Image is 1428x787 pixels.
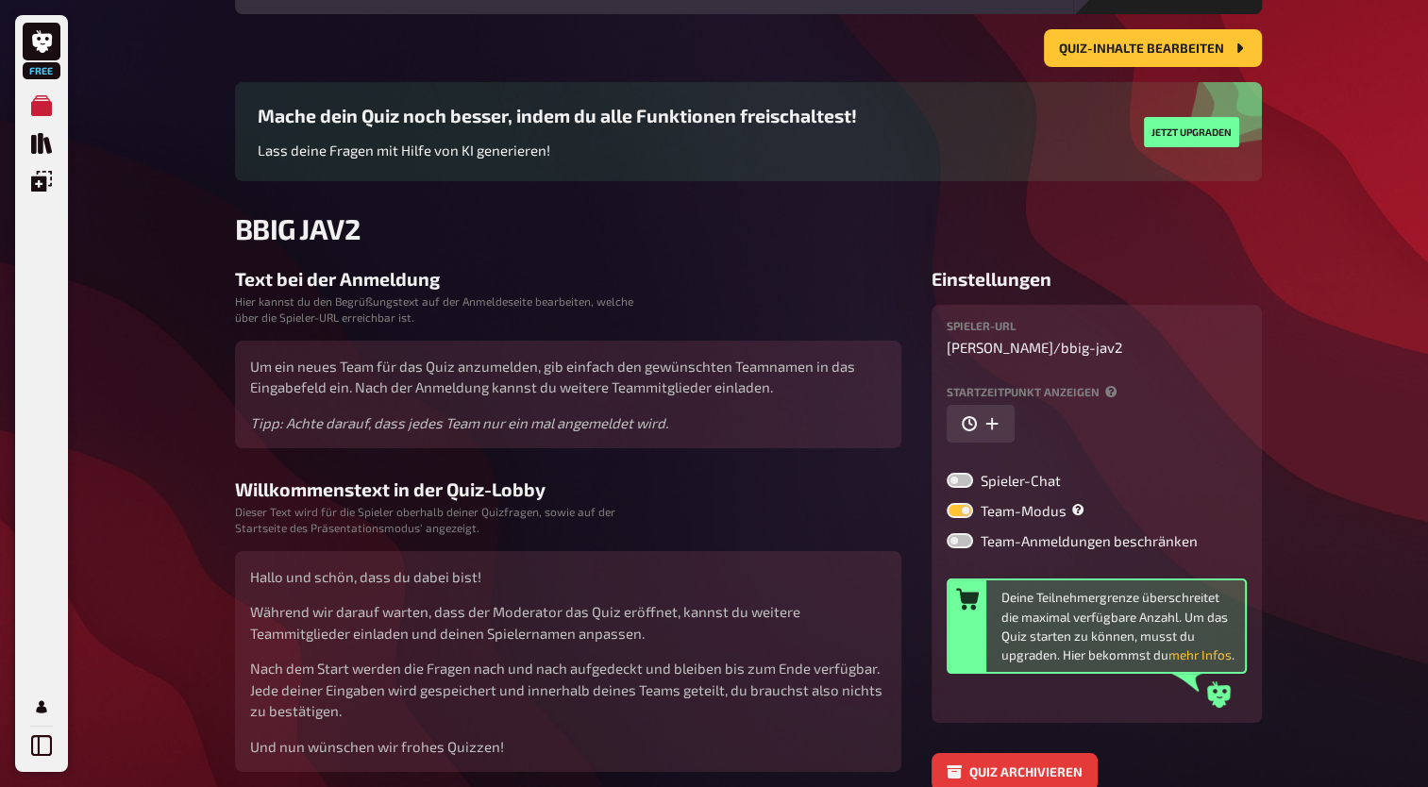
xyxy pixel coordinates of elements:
[235,293,635,326] small: Hier kannst du den Begrüßungstext auf der Anmeldeseite bearbeiten, welche über die Spieler-URL er...
[25,65,59,76] span: Free
[1044,29,1262,67] button: Quiz-Inhalte bearbeiten
[235,478,901,500] h3: Willkommenstext in der Quiz-Lobby
[258,105,857,126] h3: Mache dein Quiz noch besser, indem du alle Funktionen freischaltest!
[23,688,60,726] a: Mein Konto
[981,504,1089,518] span: Team-Modus
[250,566,886,588] p: Hallo und schön, dass du dabei bist!
[947,320,1247,356] div: [PERSON_NAME] /
[947,473,1061,488] label: Spieler-Chat
[1061,339,1122,356] span: bbig-jav2
[23,162,60,200] a: Einblendungen
[250,414,668,431] i: Tipp: Achte darauf, dass jedes Team nur ein mal angemeldet wird.
[250,658,886,722] p: Nach dem Start werden die Fragen nach und nach aufgedeckt und bleiben bis zum Ende verfügbar. Jed...
[932,268,1262,290] h3: Einstellungen
[250,601,886,644] p: Während wir darauf warten, dass der Moderator das Quiz eröffnet, kannst du weitere Teammitglieder...
[1001,588,1237,664] div: Deine Teilnehmergrenze überschreitet die maximal verfügbare Anzahl. Um das Quiz starten zu können...
[23,87,60,125] a: Meine Quizze
[235,268,901,290] h3: Text bei der Anmeldung
[1144,117,1239,147] button: Jetzt upgraden
[1059,42,1224,56] span: Quiz-Inhalte bearbeiten
[1168,645,1232,664] button: mehr Infos
[250,356,886,398] p: Um ein neues Team für das Quiz anzumelden, gib einfach den gewünschten Teamnamen in das Eingabefe...
[235,211,361,245] span: BBIG JAV2
[947,320,1247,331] label: Spieler-URL
[258,142,550,159] span: Lass deine Fragen mit Hilfe von KI generieren!
[250,736,886,758] p: Und nun wünschen wir frohes Quizzen!
[947,386,1247,397] label: Startzeitpunkt anzeigen
[947,533,1198,548] label: Team-Anmeldungen beschränken
[23,125,60,162] a: Quiz Sammlung
[235,504,635,536] small: Dieser Text wird für die Spieler oberhalb deiner Quizfragen, sowie auf der Startseite des Präsent...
